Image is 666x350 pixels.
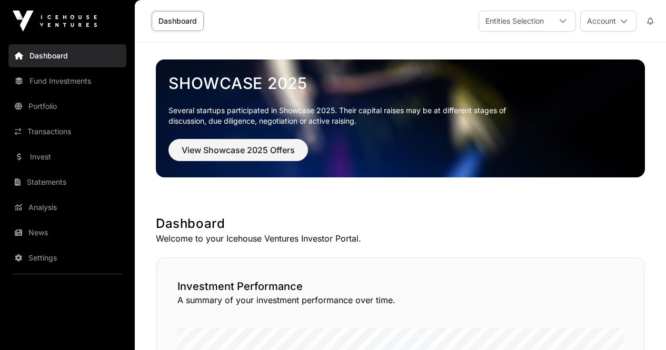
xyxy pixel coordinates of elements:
[8,221,126,244] a: News
[156,59,645,177] img: Showcase 2025
[168,149,308,160] a: View Showcase 2025 Offers
[479,11,550,31] div: Entities Selection
[8,44,126,67] a: Dashboard
[8,69,126,93] a: Fund Investments
[182,144,295,156] span: View Showcase 2025 Offers
[8,171,126,194] a: Statements
[13,11,97,32] img: Icehouse Ventures Logo
[177,279,623,294] h2: Investment Performance
[8,196,126,219] a: Analysis
[8,120,126,143] a: Transactions
[152,11,204,31] a: Dashboard
[580,11,637,32] button: Account
[613,299,666,350] iframe: Chat Widget
[8,95,126,118] a: Portfolio
[8,246,126,269] a: Settings
[156,232,645,245] p: Welcome to your Icehouse Ventures Investor Portal.
[156,215,645,232] h1: Dashboard
[177,294,623,306] p: A summary of your investment performance over time.
[168,105,522,126] p: Several startups participated in Showcase 2025. Their capital raises may be at different stages o...
[168,139,308,161] button: View Showcase 2025 Offers
[8,145,126,168] a: Invest
[168,74,632,93] a: Showcase 2025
